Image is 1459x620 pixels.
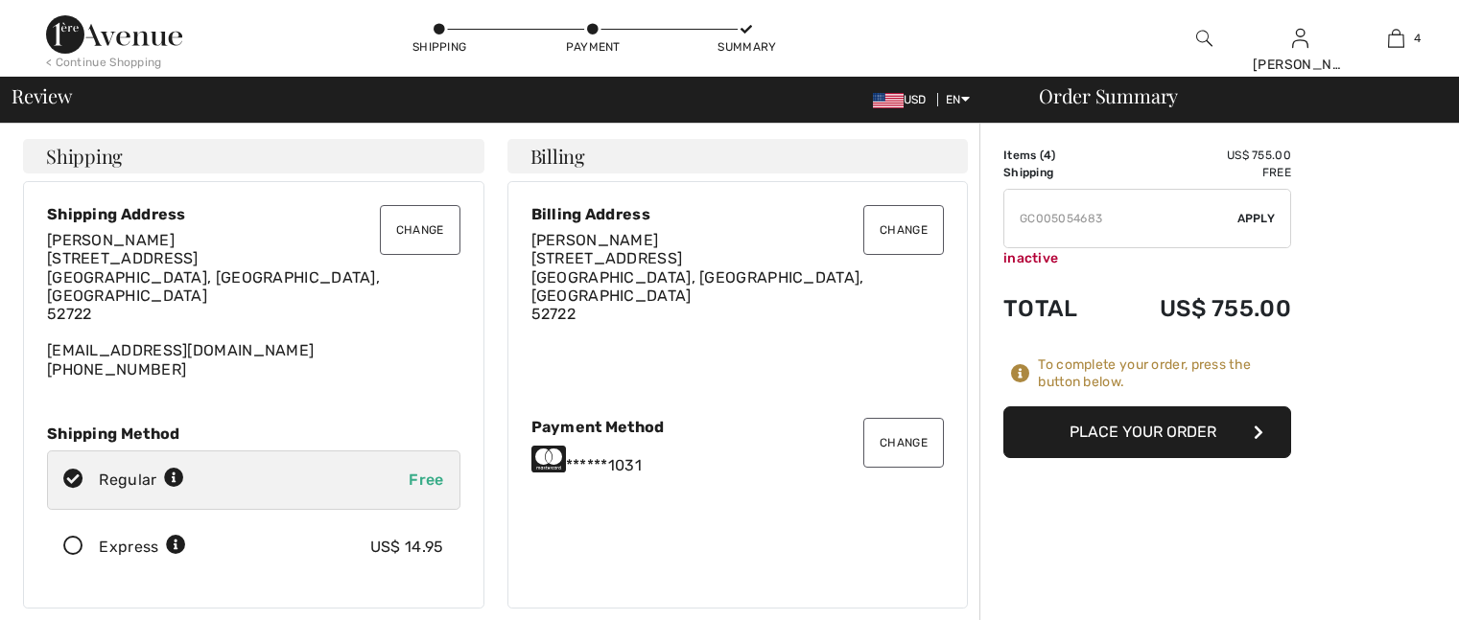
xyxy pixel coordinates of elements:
[380,205,460,255] button: Change
[1196,27,1212,50] img: search the website
[1292,27,1308,50] img: My Info
[1004,190,1237,247] input: Promo code
[1038,356,1291,391] div: To complete your order, press the button below.
[1237,210,1276,227] span: Apply
[1388,27,1404,50] img: My Bag
[12,86,72,105] span: Review
[1292,29,1308,47] a: Sign In
[1253,55,1347,75] div: [PERSON_NAME]
[99,469,184,492] div: Regular
[1003,276,1107,341] td: Total
[47,249,380,323] span: [STREET_ADDRESS] [GEOGRAPHIC_DATA], [GEOGRAPHIC_DATA], [GEOGRAPHIC_DATA] 52722
[873,93,934,106] span: USD
[1003,164,1107,181] td: Shipping
[47,231,175,249] span: [PERSON_NAME]
[47,205,460,223] div: Shipping Address
[1107,147,1291,164] td: US$ 755.00
[1349,27,1443,50] a: 4
[530,147,585,166] span: Billing
[411,38,468,56] div: Shipping
[531,249,864,323] span: [STREET_ADDRESS] [GEOGRAPHIC_DATA], [GEOGRAPHIC_DATA], [GEOGRAPHIC_DATA] 52722
[47,425,460,443] div: Shipping Method
[718,38,775,56] div: Summary
[531,205,945,223] div: Billing Address
[564,38,622,56] div: Payment
[99,536,186,559] div: Express
[1003,248,1291,268] div: inactive
[409,471,443,489] span: Free
[46,54,162,71] div: < Continue Shopping
[1414,30,1421,47] span: 4
[531,418,945,436] div: Payment Method
[1107,276,1291,341] td: US$ 755.00
[46,147,123,166] span: Shipping
[370,536,444,559] div: US$ 14.95
[946,93,970,106] span: EN
[863,205,944,255] button: Change
[46,15,182,54] img: 1ère Avenue
[863,418,944,468] button: Change
[1016,86,1447,105] div: Order Summary
[1003,406,1291,458] button: Place Your Order
[1003,147,1107,164] td: Items ( )
[47,231,460,379] div: [EMAIL_ADDRESS][DOMAIN_NAME] [PHONE_NUMBER]
[873,93,904,108] img: US Dollar
[1044,149,1051,162] span: 4
[1107,164,1291,181] td: Free
[531,231,659,249] span: [PERSON_NAME]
